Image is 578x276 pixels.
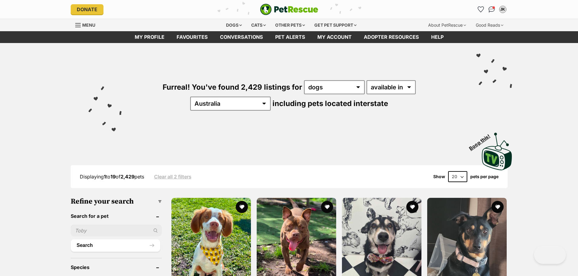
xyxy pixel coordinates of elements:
img: logo-e224e6f780fb5917bec1dbf3a21bbac754714ae5b6737aabdf751b685950b380.svg [260,4,318,15]
a: Adopter resources [358,31,425,43]
div: Get pet support [310,19,361,31]
a: My profile [129,31,171,43]
a: Conversations [487,5,497,14]
img: PetRescue TV logo [482,133,512,170]
button: favourite [321,201,333,213]
h3: Refine your search [71,197,162,206]
header: Search for a pet [71,213,162,219]
span: Menu [82,22,95,28]
div: Dogs [222,19,246,31]
a: Help [425,31,450,43]
a: conversations [214,31,269,43]
a: My account [311,31,358,43]
iframe: Help Scout Beacon - Open [534,246,566,264]
span: Show [433,174,445,179]
a: Boop this! [482,127,512,171]
a: Pet alerts [269,31,311,43]
div: Cats [247,19,270,31]
button: favourite [236,201,248,213]
strong: 1 [104,174,106,180]
strong: 19 [110,174,116,180]
label: pets per page [470,174,499,179]
button: favourite [406,201,418,213]
span: Furreal! You've found 2,429 listings for [163,83,302,91]
img: chat-41dd97257d64d25036548639549fe6c8038ab92f7586957e7f3b1b290dea8141.svg [488,6,495,12]
button: favourite [492,201,504,213]
a: Donate [71,4,103,15]
a: Favourites [476,5,486,14]
strong: 2,429 [120,174,134,180]
span: Boop this! [468,129,496,151]
div: Good Reads [472,19,508,31]
button: My account [498,5,508,14]
button: Search [71,239,160,251]
input: Toby [71,225,162,236]
header: Species [71,264,162,270]
ul: Account quick links [476,5,508,14]
div: Other pets [271,19,309,31]
div: About PetRescue [424,19,470,31]
a: Clear all 2 filters [154,174,191,179]
a: PetRescue [260,4,318,15]
span: including pets located interstate [272,99,388,108]
div: JK [500,6,506,12]
span: Displaying to of pets [80,174,144,180]
a: Menu [75,19,100,30]
a: Favourites [171,31,214,43]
